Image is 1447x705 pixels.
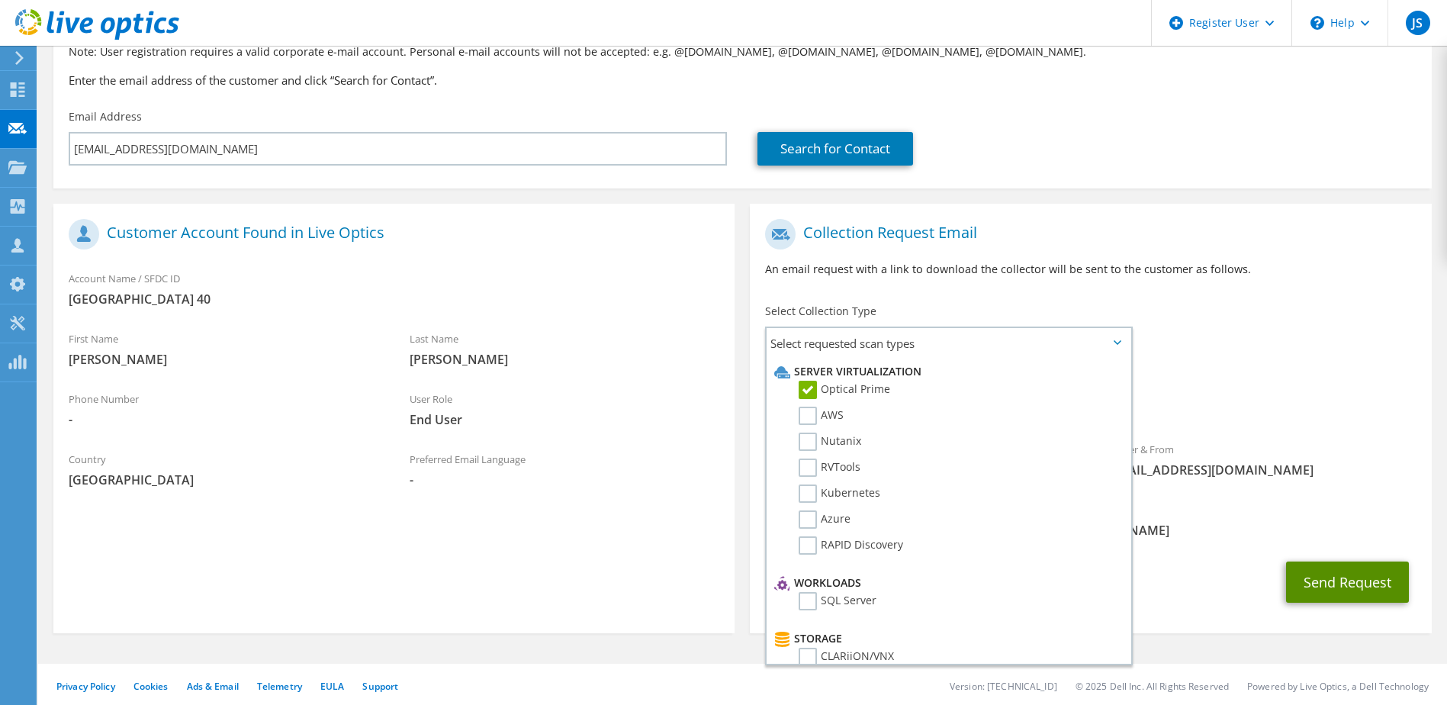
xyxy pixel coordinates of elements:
div: Last Name [394,323,735,375]
label: Azure [799,510,851,529]
span: JS [1406,11,1430,35]
label: Kubernetes [799,484,880,503]
label: Email Address [69,109,142,124]
span: End User [410,411,720,428]
div: Account Name / SFDC ID [53,262,735,315]
label: RAPID Discovery [799,536,903,555]
li: Storage [770,629,1122,648]
div: CC & Reply To [750,494,1431,546]
span: [PERSON_NAME] [410,351,720,368]
div: Sender & From [1091,433,1432,486]
label: SQL Server [799,592,876,610]
svg: \n [1310,16,1324,30]
label: RVTools [799,459,860,477]
span: Select requested scan types [767,328,1130,359]
span: [EMAIL_ADDRESS][DOMAIN_NAME] [1106,462,1416,478]
a: Ads & Email [187,680,239,693]
a: Cookies [133,680,169,693]
span: [GEOGRAPHIC_DATA] [69,472,379,488]
span: - [410,472,720,488]
p: An email request with a link to download the collector will be sent to the customer as follows. [765,261,1416,278]
a: Support [362,680,398,693]
h3: Enter the email address of the customer and click “Search for Contact”. [69,72,1416,89]
label: Select Collection Type [765,304,876,319]
div: User Role [394,383,735,436]
span: - [69,411,379,428]
div: Requested Collections [750,365,1431,426]
h1: Customer Account Found in Live Optics [69,219,712,249]
label: AWS [799,407,844,425]
a: EULA [320,680,344,693]
span: [GEOGRAPHIC_DATA] 40 [69,291,719,307]
div: First Name [53,323,394,375]
label: CLARiiON/VNX [799,648,894,666]
li: Server Virtualization [770,362,1122,381]
a: Privacy Policy [56,680,115,693]
div: Preferred Email Language [394,443,735,496]
h1: Collection Request Email [765,219,1408,249]
label: Optical Prime [799,381,890,399]
div: To [750,433,1091,486]
a: Search for Contact [757,132,913,166]
a: Telemetry [257,680,302,693]
li: Version: [TECHNICAL_ID] [950,680,1057,693]
span: [PERSON_NAME] [69,351,379,368]
li: Workloads [770,574,1122,592]
label: Nutanix [799,433,861,451]
p: Note: User registration requires a valid corporate e-mail account. Personal e-mail accounts will ... [69,43,1416,60]
div: Phone Number [53,383,394,436]
button: Send Request [1286,562,1409,603]
li: © 2025 Dell Inc. All Rights Reserved [1076,680,1229,693]
div: Country [53,443,394,496]
li: Powered by Live Optics, a Dell Technology [1247,680,1429,693]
